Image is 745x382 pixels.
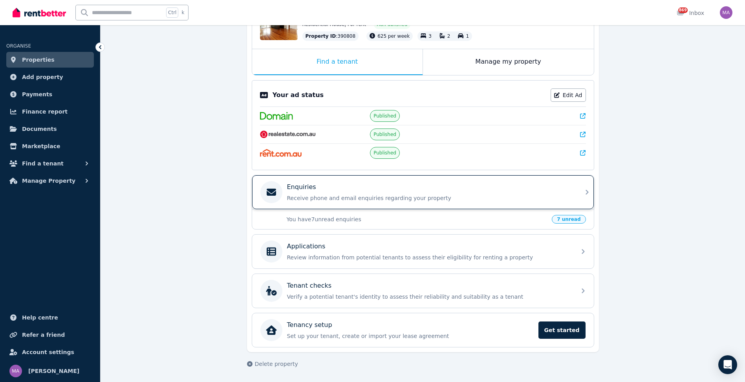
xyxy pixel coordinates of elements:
[9,365,22,377] img: Marc Angelone
[678,7,688,13] span: 869
[302,31,359,41] div: : 390808
[22,176,75,185] span: Manage Property
[6,69,94,85] a: Add property
[22,330,65,340] span: Refer a friend
[287,320,332,330] p: Tenancy setup
[287,242,326,251] p: Applications
[252,235,594,268] a: ApplicationsReview information from potential tenants to assess their eligibility for renting a p...
[255,360,298,368] span: Delete property
[6,121,94,137] a: Documents
[552,215,586,224] span: 7 unread
[718,355,737,374] div: Open Intercom Messenger
[22,313,58,322] span: Help centre
[13,7,66,18] img: RentBetter
[181,9,184,16] span: k
[273,90,324,100] p: Your ad status
[6,138,94,154] a: Marketplace
[22,124,57,134] span: Documents
[466,33,469,39] span: 1
[373,113,396,119] span: Published
[287,281,332,290] p: Tenant checks
[260,149,302,157] img: Rent.com.au
[306,33,336,39] span: Property ID
[551,88,586,102] a: Edit Ad
[166,7,178,18] span: Ctrl
[373,150,396,156] span: Published
[22,107,68,116] span: Finance report
[287,293,571,301] p: Verify a potential tenant's identity to assess their reliability and suitability as a tenant
[6,86,94,102] a: Payments
[6,43,31,49] span: ORGANISE
[252,49,423,75] div: Find a tenant
[22,141,60,151] span: Marketplace
[252,313,594,347] a: Tenancy setupSet up your tenant, create or import your lease agreementGet started
[22,159,64,168] span: Find a tenant
[247,360,298,368] button: Delete property
[6,344,94,360] a: Account settings
[287,194,571,202] p: Receive phone and email enquiries regarding your property
[260,130,316,138] img: RealEstate.com.au
[6,52,94,68] a: Properties
[6,156,94,171] button: Find a tenant
[677,9,704,17] div: Inbox
[287,215,547,223] p: You have 7 unread enquiries
[22,90,52,99] span: Payments
[28,366,79,376] span: [PERSON_NAME]
[377,33,410,39] span: 625 per week
[22,347,74,357] span: Account settings
[22,72,63,82] span: Add property
[252,274,594,308] a: Tenant checksVerify a potential tenant's identity to assess their reliability and suitability as ...
[287,253,571,261] p: Review information from potential tenants to assess their eligibility for renting a property
[6,173,94,189] button: Manage Property
[428,33,432,39] span: 3
[260,112,293,120] img: Domain.com.au
[287,182,316,192] p: Enquiries
[538,321,586,339] span: Get started
[423,49,594,75] div: Manage my property
[447,33,450,39] span: 2
[6,104,94,119] a: Finance report
[287,332,534,340] p: Set up your tenant, create or import your lease agreement
[720,6,732,19] img: Marc Angelone
[6,310,94,325] a: Help centre
[6,327,94,343] a: Refer a friend
[22,55,55,64] span: Properties
[252,175,594,209] a: EnquiriesReceive phone and email enquiries regarding your property
[373,131,396,138] span: Published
